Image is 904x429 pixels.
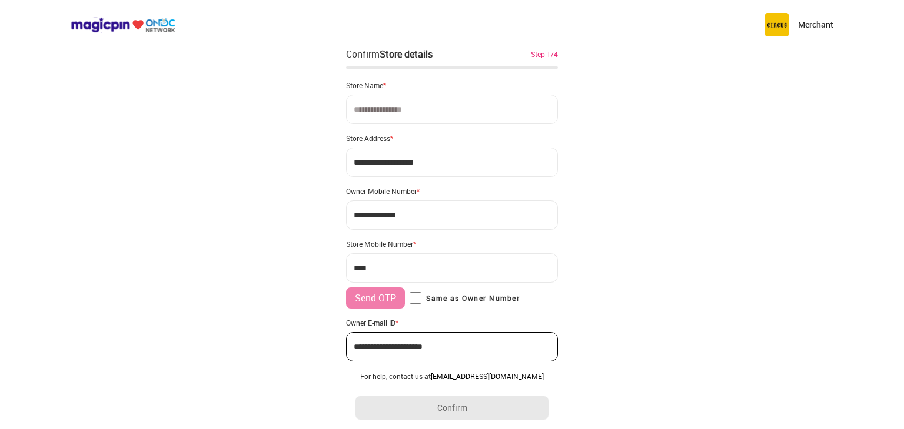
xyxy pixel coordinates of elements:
[410,292,520,304] label: Same as Owner Number
[346,318,558,327] div: Owner E-mail ID
[346,81,558,90] div: Store Name
[380,48,433,61] div: Store details
[355,371,549,381] div: For help, contact us at
[71,17,175,33] img: ondc-logo-new-small.8a59708e.svg
[346,133,558,143] div: Store Address
[346,239,558,249] div: Store Mobile Number
[346,186,558,196] div: Owner Mobile Number
[410,292,421,304] input: Same as Owner Number
[346,287,405,309] button: Send OTP
[431,371,544,381] a: [EMAIL_ADDRESS][DOMAIN_NAME]
[531,49,558,59] div: Step 1/4
[355,396,549,420] button: Confirm
[346,47,433,61] div: Confirm
[798,19,833,31] p: Merchant
[765,13,789,36] img: circus.b677b59b.png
